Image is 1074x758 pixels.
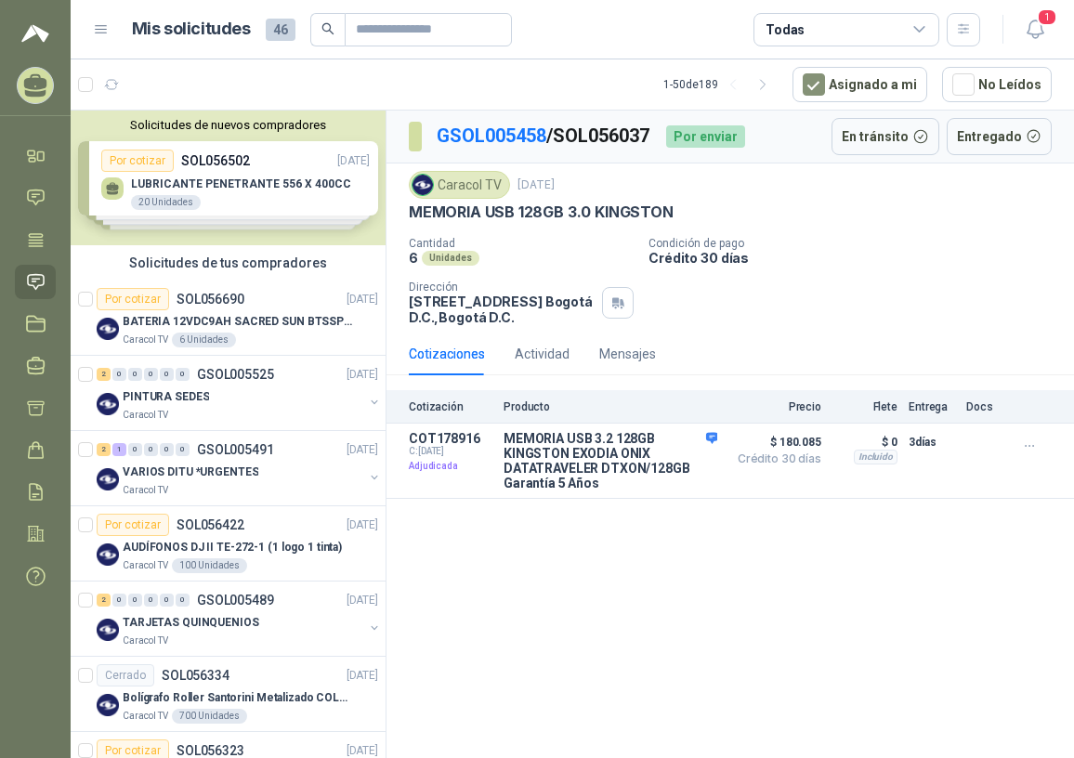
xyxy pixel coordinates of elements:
div: Por enviar [666,125,745,148]
p: Crédito 30 días [648,250,1067,266]
p: 6 [409,250,418,266]
img: Company Logo [97,543,119,566]
p: GSOL005525 [197,368,274,381]
p: Caracol TV [123,558,168,573]
p: [DATE] [347,291,378,308]
p: SOL056690 [177,293,244,306]
p: Caracol TV [123,709,168,724]
div: 2 [97,594,111,607]
span: 1 [1037,8,1057,26]
img: Logo peakr [21,22,49,45]
button: Asignado a mi [792,67,927,102]
div: Mensajes [599,344,656,364]
p: 3 días [909,431,955,453]
img: Company Logo [97,694,119,716]
p: SOL056334 [162,669,229,682]
img: Company Logo [413,175,433,195]
div: 100 Unidades [172,558,247,573]
div: Cerrado [97,664,154,686]
p: [DATE] [347,366,378,384]
p: BATERIA 12VDC9AH SACRED SUN BTSSP12-9HR [123,313,354,331]
p: SOL056323 [177,744,244,757]
div: Incluido [854,450,897,464]
a: Por cotizarSOL056422[DATE] Company LogoAUDÍFONOS DJ II TE-272-1 (1 logo 1 tinta)Caracol TV100 Uni... [71,506,386,582]
div: 0 [160,594,174,607]
div: 0 [144,368,158,381]
img: Company Logo [97,318,119,340]
div: 0 [112,368,126,381]
div: Unidades [422,251,479,266]
div: 2 [97,443,111,456]
div: Por cotizar [97,288,169,310]
p: SOL056422 [177,518,244,531]
div: Solicitudes de nuevos compradoresPor cotizarSOL056502[DATE] LUBRICANTE PENETRANTE 556 X 400CC20 U... [71,111,386,245]
p: Caracol TV [123,408,168,423]
span: C: [DATE] [409,446,492,457]
div: 6 Unidades [172,333,236,347]
span: 46 [266,19,295,41]
img: Company Logo [97,619,119,641]
p: MEMORIA USB 3.2 128GB KINGSTON EXODIA ONIX DATATRAVELER DTXON/128GB Garantía 5 Años [504,431,717,490]
p: [DATE] [347,667,378,685]
a: 2 1 0 0 0 0 GSOL005491[DATE] Company LogoVARIOS DITU *URGENTESCaracol TV [97,438,382,498]
div: 0 [176,443,190,456]
p: Docs [966,400,1003,413]
div: Actividad [515,344,570,364]
div: Por cotizar [97,514,169,536]
span: Crédito 30 días [728,453,821,464]
p: [DATE] [347,516,378,534]
p: COT178916 [409,431,492,446]
p: Condición de pago [648,237,1067,250]
div: 0 [128,594,142,607]
p: TARJETAS QUINQUENIOS [123,614,259,632]
div: 0 [176,594,190,607]
p: Entrega [909,400,955,413]
p: MEMORIA USB 128GB 3.0 KINGSTON [409,203,674,222]
div: Cotizaciones [409,344,485,364]
p: / SOL056037 [437,122,651,150]
p: Flete [832,400,897,413]
p: PINTURA SEDES [123,388,209,406]
div: 0 [160,443,174,456]
p: Precio [728,400,821,413]
a: GSOL005458 [437,124,546,147]
div: 2 [97,368,111,381]
p: Cantidad [409,237,634,250]
p: GSOL005489 [197,594,274,607]
div: 0 [144,594,158,607]
a: Por cotizarSOL056690[DATE] Company LogoBATERIA 12VDC9AH SACRED SUN BTSSP12-9HRCaracol TV6 Unidades [71,281,386,356]
div: 0 [128,443,142,456]
div: 0 [144,443,158,456]
div: 1 - 50 de 189 [663,70,778,99]
div: 700 Unidades [172,709,247,724]
a: 2 0 0 0 0 0 GSOL005489[DATE] Company LogoTARJETAS QUINQUENIOSCaracol TV [97,589,382,648]
p: [STREET_ADDRESS] Bogotá D.C. , Bogotá D.C. [409,294,595,325]
button: En tránsito [832,118,939,155]
p: AUDÍFONOS DJ II TE-272-1 (1 logo 1 tinta) [123,539,342,556]
p: Bolígrafo Roller Santorini Metalizado COLOR MORADO 1logo [123,689,354,707]
p: GSOL005491 [197,443,274,456]
div: 0 [128,368,142,381]
p: VARIOS DITU *URGENTES [123,464,258,481]
p: Dirección [409,281,595,294]
a: 2 0 0 0 0 0 GSOL005525[DATE] Company LogoPINTURA SEDESCaracol TV [97,363,382,423]
div: Caracol TV [409,171,510,199]
p: Adjudicada [409,457,492,476]
p: [DATE] [347,592,378,609]
div: 0 [112,594,126,607]
h1: Mis solicitudes [132,16,251,43]
p: Caracol TV [123,634,168,648]
button: Entregado [947,118,1053,155]
p: Caracol TV [123,333,168,347]
img: Company Logo [97,393,119,415]
a: CerradoSOL056334[DATE] Company LogoBolígrafo Roller Santorini Metalizado COLOR MORADO 1logoCaraco... [71,657,386,732]
span: search [321,22,334,35]
p: Cotización [409,400,492,413]
div: 0 [176,368,190,381]
p: [DATE] [517,176,555,194]
button: No Leídos [942,67,1052,102]
div: Todas [766,20,805,40]
div: 0 [160,368,174,381]
p: [DATE] [347,441,378,459]
p: Producto [504,400,717,413]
